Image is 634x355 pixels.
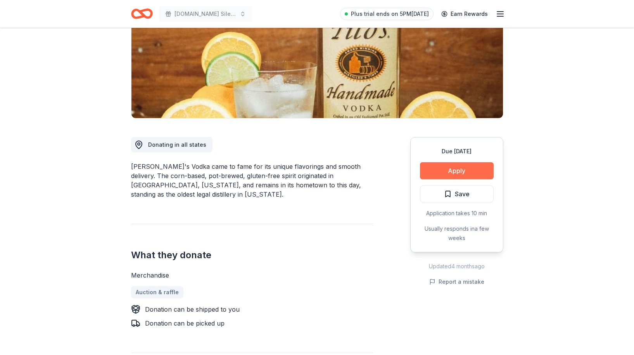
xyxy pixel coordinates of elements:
button: Save [420,185,494,202]
h2: What they donate [131,249,373,261]
div: Updated 4 months ago [410,262,503,271]
div: Application takes 10 min [420,209,494,218]
button: Apply [420,162,494,179]
div: Donation can be shipped to you [145,305,240,314]
span: [DOMAIN_NAME] Silent Auction [174,9,237,19]
div: Merchandise [131,271,373,280]
a: Home [131,5,153,23]
a: Earn Rewards [437,7,492,21]
a: Plus trial ends on 5PM[DATE] [340,8,434,20]
button: Report a mistake [429,277,484,286]
span: Plus trial ends on 5PM[DATE] [351,9,429,19]
span: Donating in all states [148,141,206,148]
a: Auction & raffle [131,286,183,298]
div: Usually responds in a few weeks [420,224,494,243]
div: [PERSON_NAME]'s Vodka came to fame for its unique flavorings and smooth delivery. The corn-based,... [131,162,373,199]
span: Save [455,189,470,199]
div: Donation can be picked up [145,319,225,328]
button: [DOMAIN_NAME] Silent Auction [159,6,252,22]
div: Due [DATE] [420,147,494,156]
